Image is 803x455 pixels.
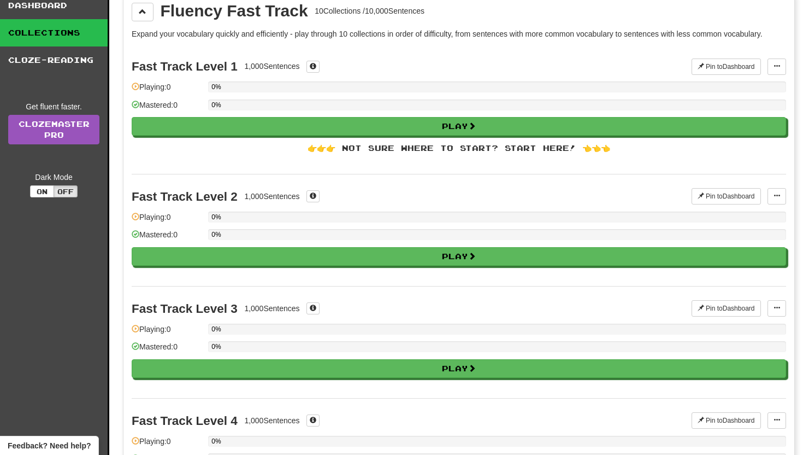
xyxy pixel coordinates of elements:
[132,143,786,154] div: 👉👉👉 Not sure where to start? Start here! 👈👈👈
[132,212,203,230] div: Playing: 0
[132,247,786,266] button: Play
[8,115,99,144] a: ClozemasterPro
[132,341,203,359] div: Mastered: 0
[244,191,299,202] div: 1,000 Sentences
[692,188,761,205] button: Pin toDashboard
[132,60,238,73] div: Fast Track Level 1
[132,100,203,118] div: Mastered: 0
[54,185,78,197] button: Off
[132,436,203,454] div: Playing: 0
[132,117,786,136] button: Play
[244,61,299,72] div: 1,000 Sentences
[132,28,786,39] p: Expand your vocabulary quickly and efficiently - play through 10 collections in order of difficul...
[132,81,203,100] div: Playing: 0
[132,190,238,203] div: Fast Track Level 2
[8,440,91,451] span: Open feedback widget
[132,324,203,342] div: Playing: 0
[244,415,299,426] div: 1,000 Sentences
[132,302,238,316] div: Fast Track Level 3
[315,5,424,16] div: 10 Collections / 10,000 Sentences
[132,414,238,428] div: Fast Track Level 4
[8,101,99,112] div: Get fluent faster.
[132,229,203,247] div: Mastered: 0
[161,3,308,19] div: Fluency Fast Track
[132,359,786,378] button: Play
[244,303,299,314] div: 1,000 Sentences
[30,185,54,197] button: On
[692,412,761,429] button: Pin toDashboard
[692,59,761,75] button: Pin toDashboard
[692,300,761,317] button: Pin toDashboard
[8,172,99,183] div: Dark Mode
